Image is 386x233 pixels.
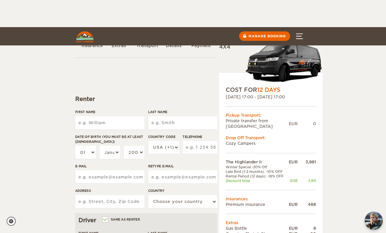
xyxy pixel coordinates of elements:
div: Drop Off Transport: [226,135,316,141]
td: Rental Period (12 days): -18% OFF [226,174,287,178]
div: 3,981 [298,159,316,165]
td: Extras [226,220,316,225]
div: [DATE] 17:00 - [DATE] 17:00 [226,94,316,100]
img: Freyja at Cozy Campers [365,212,383,230]
div: EUR [287,178,298,183]
td: Premium Insurance [226,202,287,207]
div: 0 [298,121,316,126]
label: Retype E-mail [148,164,217,169]
td: Winter Special -20% Off [226,165,287,169]
label: Telephone [183,134,217,139]
div: Insurance [81,43,101,49]
div: Details [164,43,184,49]
div: Automatic 4x4 [219,36,323,86]
div: -1,911 [298,178,316,183]
button: chat-button [365,212,383,230]
div: Driver [79,216,214,224]
input: e.g. example@example.com [75,170,144,183]
img: Cozy Campers [76,31,94,42]
td: The Highlander II [226,159,287,165]
div: EUR [287,159,298,165]
button: Menu [288,27,311,45]
div: EUR [289,121,298,126]
div: Renter [75,95,217,103]
div: EUR [287,225,298,231]
label: Last Name [148,109,217,114]
input: e.g. Street, City, Zip Code [75,195,144,208]
div: The Highlander II [219,25,305,36]
label: E-mail [75,164,144,169]
a: Cookie settings [7,217,20,226]
td: Late Bird (1-2 months): -10% OFF [226,169,287,174]
td: Discount total [226,178,287,183]
div: Transport [136,43,156,49]
td: Gas Bottle [226,225,287,231]
img: stor-langur-223.png [245,38,323,86]
div: Pickup Transport: [226,112,316,118]
div: COST FOR [226,86,316,94]
div: 8 [298,225,316,231]
div: 468 [298,202,316,207]
input: e.g. 1 234 567 890 [183,141,217,154]
div: EUR [287,202,298,207]
div: Extras [109,43,129,49]
label: Country Code [148,134,179,139]
input: e.g. Smith [148,116,217,129]
label: Address [75,188,144,193]
label: First Name [75,109,144,114]
span: 12 Days [257,87,280,93]
input: e.g. example@example.com [148,170,217,183]
a: Manage booking [239,31,290,41]
label: Same as renter [103,216,140,223]
input: Same as renter [103,218,107,222]
label: Date of birth (You must be at least [DEMOGRAPHIC_DATA]) [75,134,144,144]
div: Payment [191,43,211,49]
td: Private transfer from [GEOGRAPHIC_DATA] [226,118,289,129]
td: Insurances [226,196,316,202]
td: Cozy Campers [226,141,316,146]
input: e.g. William [75,116,144,129]
label: Country [148,188,217,193]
